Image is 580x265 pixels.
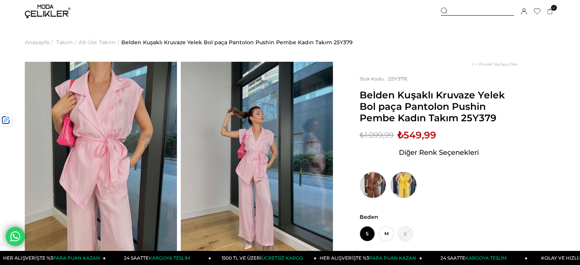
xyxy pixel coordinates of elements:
[422,251,528,265] a: 24 SAATTEKARGOYA TESLİM
[398,226,413,241] span: L
[360,172,386,198] img: Belden Kuşaklı Kruvaze Yelek Bol paça Pantolon Pushin Kahve Kadın Takım 25Y379
[465,255,506,261] span: KARGOYA TESLİM
[56,23,73,62] a: Takım
[390,172,417,198] img: Belden Kuşaklı Kruvaze Yelek Bol paça Pantolon Pushin Sarı Kadın Takım 25Y379
[551,5,557,11] span: 0
[56,23,79,62] li: >
[472,62,518,67] a: < < Önceki Sayfaya Dön
[360,89,518,124] span: Belden Kuşaklı Kruvaze Yelek Bol paça Pantolon Pushin Pembe Kadın Takım 25Y379
[121,23,353,62] a: Belden Kuşaklı Kruvaze Yelek Bol paça Pantolon Pushin Pembe Kadın Takım 25Y379
[79,23,121,62] li: >
[25,23,55,62] li: >
[106,251,211,265] a: 24 SAATTEKARGOYA TESLİM
[262,255,303,261] span: ÜCRETSİZ KARGO
[360,226,375,241] span: S
[25,62,177,265] img: Pushin takım 25Y379
[181,62,333,265] img: Pushin takım 25Y379
[399,146,479,159] span: Diğer Renk Seçenekleri
[379,226,394,241] span: M
[211,251,317,265] a: 1500 TL VE ÜZERİÜCRETSİZ KARGO
[369,255,416,261] span: PARA PUAN KAZAN
[360,76,388,82] span: Stok Kodu
[25,5,71,18] img: logo
[317,251,422,265] a: HER ALIŞVERİŞTE %3PARA PUAN KAZAN
[79,23,116,62] a: Alt-Üst Takım
[0,251,106,265] a: HER ALIŞVERİŞTE %3PARA PUAN KAZAN
[53,255,100,261] span: PARA PUAN KAZAN
[397,129,436,141] span: ₺549,99
[360,214,518,220] span: Beden
[25,23,49,62] a: Anasayfa
[360,76,407,82] span: (25Y379)
[360,129,394,141] span: ₺1.099,99
[547,9,553,14] a: 0
[149,255,190,261] span: KARGOYA TESLİM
